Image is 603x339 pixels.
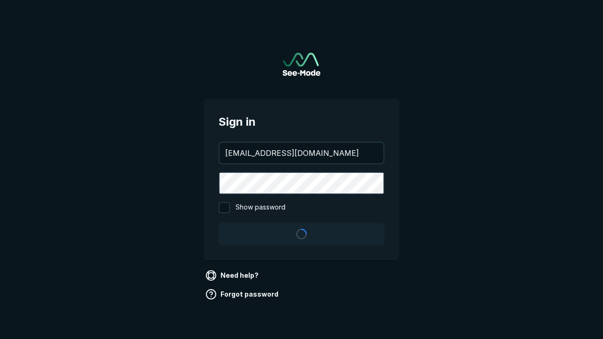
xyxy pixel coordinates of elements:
a: Forgot password [204,287,282,302]
input: your@email.com [220,143,383,163]
span: Sign in [219,113,384,130]
img: See-Mode Logo [283,53,320,76]
a: Need help? [204,268,262,283]
a: Go to sign in [283,53,320,76]
span: Show password [236,202,285,213]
